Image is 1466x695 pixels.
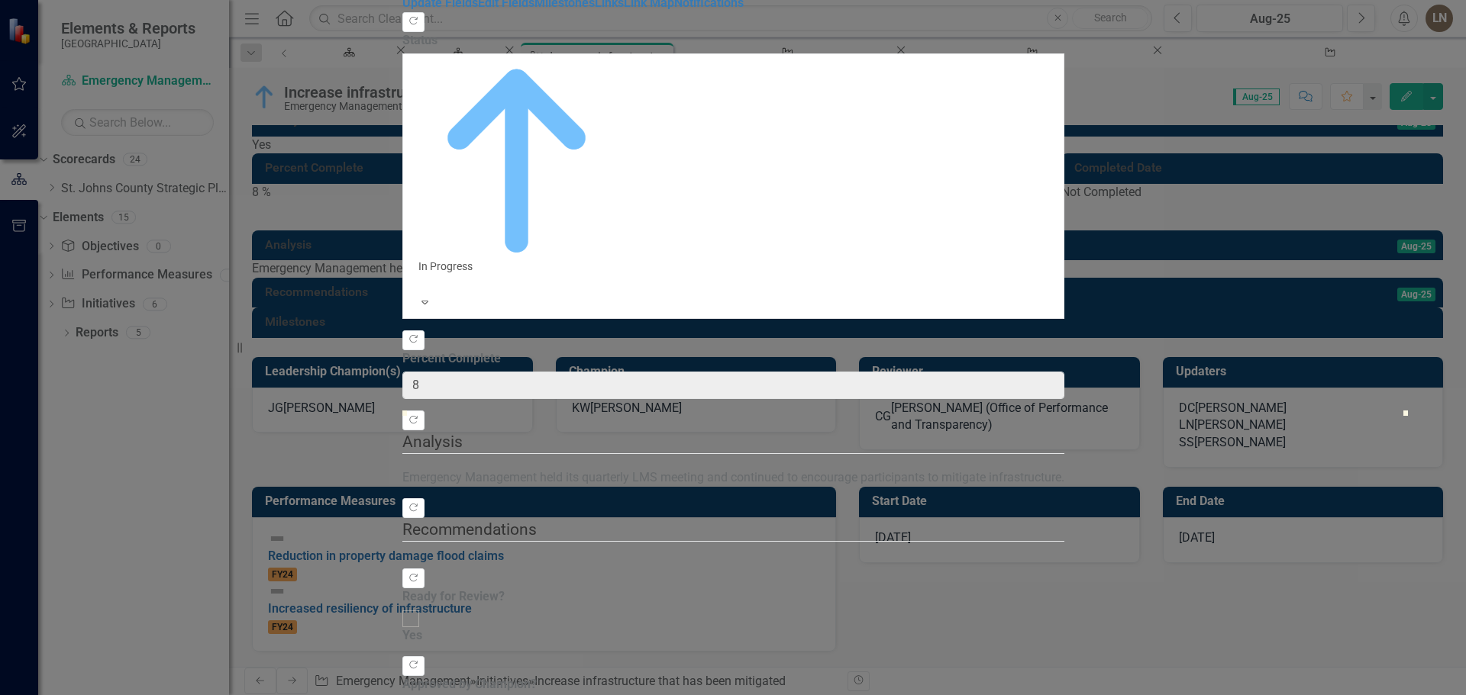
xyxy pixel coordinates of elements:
div: Yes [402,627,1064,645]
p: Emergency Management held its quarterly LMS meeting and continued to encourage participants to mi... [402,469,1064,487]
label: Ready for Review? [402,588,1064,606]
div: In Progress [418,259,1048,274]
label: Status [402,32,1064,50]
img: In Progress [418,60,617,259]
label: Approved by Champion? [402,676,1064,693]
legend: Recommendations [402,518,1064,542]
legend: Analysis [402,430,1064,454]
label: Percent Complete [402,350,1064,368]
